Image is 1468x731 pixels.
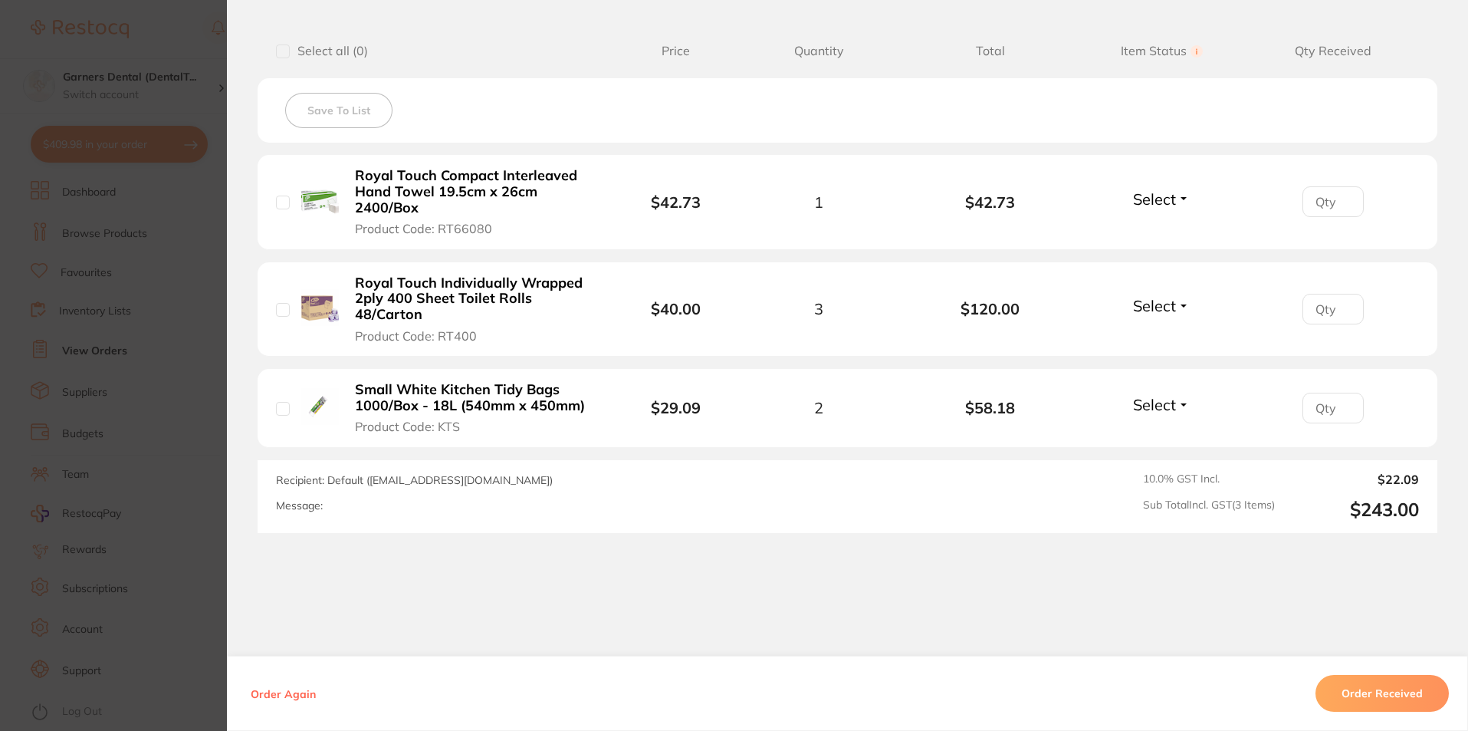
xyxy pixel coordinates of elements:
b: Small White Kitchen Tidy Bags 1000/Box - 18L (540mm x 450mm) [355,382,592,413]
button: Small White Kitchen Tidy Bags 1000/Box - 18L (540mm x 450mm) Product Code: KTS [350,381,596,435]
img: Royal Touch Individually Wrapped 2ply 400 Sheet Toilet Rolls 48/Carton [301,289,339,327]
b: Royal Touch Individually Wrapped 2ply 400 Sheet Toilet Rolls 48/Carton [355,275,592,323]
span: Qty Received [1247,44,1419,58]
b: $120.00 [905,300,1076,318]
button: Select [1128,296,1194,315]
output: $243.00 [1287,499,1419,521]
b: $42.73 [905,193,1076,211]
span: Product Code: RT400 [355,329,477,343]
img: Small White Kitchen Tidy Bags 1000/Box - 18L (540mm x 450mm) [301,388,339,426]
span: 3 [814,300,823,318]
input: Qty [1302,393,1364,423]
input: Qty [1302,294,1364,324]
button: Select [1128,395,1194,414]
span: 1 [814,193,823,211]
b: Royal Touch Compact Interleaved Hand Towel 19.5cm x 26cm 2400/Box [355,168,592,216]
span: 2 [814,399,823,417]
span: Select all ( 0 ) [290,44,368,58]
span: Price [619,44,733,58]
input: Qty [1302,186,1364,217]
b: $40.00 [651,299,701,318]
button: Royal Touch Compact Interleaved Hand Towel 19.5cm x 26cm 2400/Box Product Code: RT66080 [350,167,596,236]
button: Save To List [285,93,392,128]
img: Royal Touch Compact Interleaved Hand Towel 19.5cm x 26cm 2400/Box [301,182,339,219]
span: Select [1133,395,1176,414]
span: Item Status [1076,44,1248,58]
span: Product Code: RT66080 [355,222,492,235]
button: Order Again [246,687,320,700]
button: Order Received [1315,675,1449,712]
span: Select [1133,189,1176,209]
button: Royal Touch Individually Wrapped 2ply 400 Sheet Toilet Rolls 48/Carton Product Code: RT400 [350,275,596,344]
output: $22.09 [1287,473,1419,486]
span: Sub Total Incl. GST ( 3 Items) [1143,499,1275,521]
span: Select [1133,296,1176,315]
span: 10.0 % GST Incl. [1143,473,1275,486]
span: Quantity [733,44,905,58]
b: $42.73 [651,193,701,212]
button: Select [1128,189,1194,209]
b: $29.09 [651,398,701,417]
span: Product Code: KTS [355,420,460,433]
span: Recipient: Default ( [EMAIL_ADDRESS][DOMAIN_NAME] ) [276,473,553,487]
span: Total [905,44,1076,58]
label: Message: [276,499,323,512]
b: $58.18 [905,399,1076,417]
